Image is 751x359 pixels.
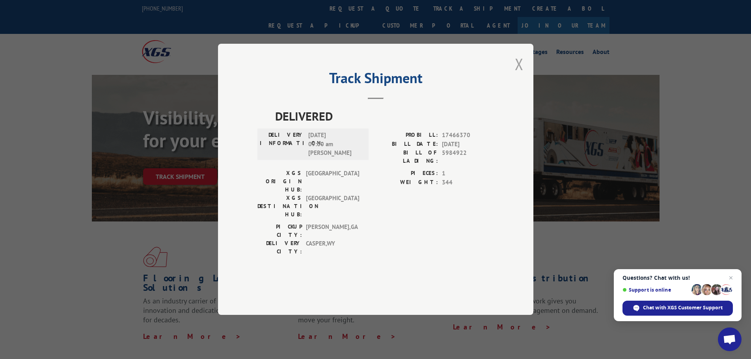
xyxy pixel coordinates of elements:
[442,169,494,179] span: 1
[442,178,494,187] span: 344
[622,301,733,316] span: Chat with XGS Customer Support
[376,169,438,179] label: PIECES:
[622,275,733,281] span: Questions? Chat with us!
[306,223,359,240] span: [PERSON_NAME] , GA
[643,304,723,311] span: Chat with XGS Customer Support
[257,240,302,256] label: DELIVERY CITY:
[257,194,302,219] label: XGS DESTINATION HUB:
[260,131,304,158] label: DELIVERY INFORMATION:
[376,140,438,149] label: BILL DATE:
[622,287,689,293] span: Support is online
[442,140,494,149] span: [DATE]
[257,223,302,240] label: PICKUP CITY:
[718,327,742,351] a: Open chat
[306,169,359,194] span: [GEOGRAPHIC_DATA]
[515,54,524,74] button: Close modal
[442,149,494,166] span: 5984922
[306,194,359,219] span: [GEOGRAPHIC_DATA]
[306,240,359,256] span: CASPER , WY
[376,149,438,166] label: BILL OF LADING:
[257,73,494,87] h2: Track Shipment
[376,178,438,187] label: WEIGHT:
[257,169,302,194] label: XGS ORIGIN HUB:
[275,108,494,125] span: DELIVERED
[308,131,362,158] span: [DATE] 09:00 am [PERSON_NAME]
[376,131,438,140] label: PROBILL:
[442,131,494,140] span: 17466370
